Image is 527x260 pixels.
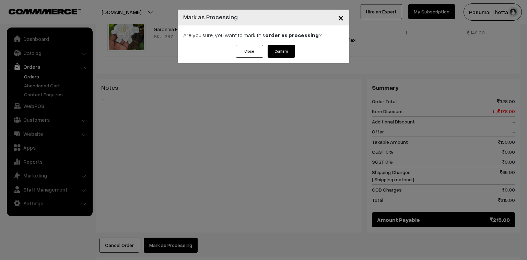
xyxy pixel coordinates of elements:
[178,25,349,45] div: Are you sure, you want to mark this ?
[338,11,344,24] span: ×
[268,45,295,58] button: Confirm
[236,45,263,58] button: Close
[332,7,349,28] button: Close
[183,12,238,22] h4: Mark as Processing
[265,32,319,39] strong: order as processing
